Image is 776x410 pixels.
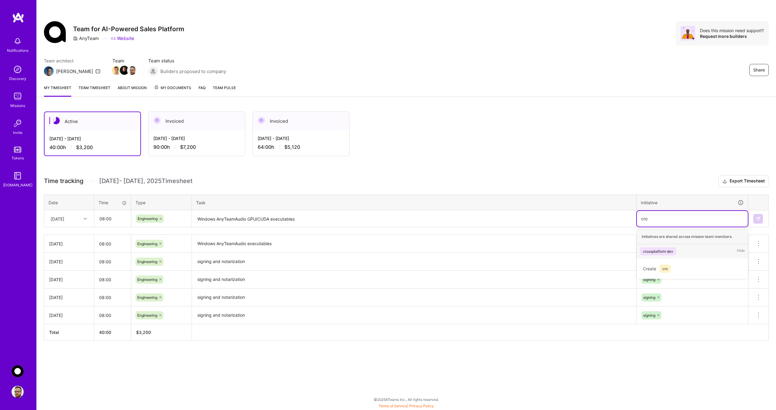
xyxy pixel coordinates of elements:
div: [DATE] - [DATE] [258,135,344,142]
span: cro [659,265,671,273]
button: Share [749,64,769,76]
div: Invoiced [149,112,245,130]
th: 40:00 [94,324,131,341]
div: [PERSON_NAME] [56,68,93,75]
div: Initiative [641,199,744,206]
div: [DATE] - [DATE] [153,135,240,142]
a: AnyTeam: Team for AI-Powered Sales Platform [10,365,25,377]
div: Invoiced [253,112,349,130]
div: Time [99,199,127,206]
div: Create [640,262,745,276]
span: signing [643,277,655,282]
span: Engineering [137,259,157,264]
div: Invite [13,129,22,136]
i: icon Chevron [84,217,87,220]
input: HH:MM [95,211,131,227]
a: About Mission [118,85,147,97]
i: icon Download [722,178,727,185]
a: Team Member Avatar [120,65,128,75]
div: [DATE] [49,258,89,265]
img: Invoiced [153,117,161,124]
a: My Documents [154,85,191,97]
textarea: signing and notarization [192,307,636,324]
div: Request more builders [700,33,764,39]
th: Total [44,324,94,341]
img: User Avatar [12,386,24,398]
div: [DATE] [49,241,89,247]
div: AnyTeam [73,35,99,42]
a: Team Pulse [213,85,236,97]
img: tokens [14,147,21,152]
a: Team timesheet [79,85,110,97]
textarea: signing and notarization [192,289,636,306]
a: Privacy Policy [409,404,434,408]
div: [DATE] [49,312,89,318]
div: 64:00 h [258,144,344,150]
img: Company Logo [44,21,66,43]
i: icon CompanyGray [73,36,78,41]
span: Team architect [44,58,100,64]
span: Share [753,67,765,73]
div: [DATE] [51,215,64,222]
textarea: signing and notarization [192,253,636,270]
a: Team Member Avatar [128,65,136,75]
i: icon Mail [95,69,100,74]
div: Tokens [12,155,24,161]
img: Avatar [681,26,695,41]
a: FAQ [199,85,206,97]
span: Engineering [137,313,157,318]
img: Submit [756,216,761,221]
img: logo [12,12,24,23]
span: | [379,404,434,408]
a: Website [111,35,134,42]
div: [DATE] [49,276,89,283]
span: signing [643,313,655,318]
span: $ 3,200 [136,330,151,335]
div: [DATE] [49,294,89,301]
a: Terms of Service [379,404,407,408]
span: $5,120 [284,144,300,150]
span: Engineering [137,277,157,282]
a: My timesheet [44,85,71,97]
img: Team Member Avatar [112,66,121,75]
span: Builders proposed to company [160,68,226,75]
img: discovery [12,63,24,75]
span: Team [112,58,136,64]
div: © 2025 ATeams Inc., All rights reserved. [36,392,776,407]
input: HH:MM [94,307,131,323]
textarea: Windows AnyTeamAudio executables [192,235,636,252]
span: $3,200 [76,144,93,151]
div: Notifications [7,47,28,54]
button: Export Timesheet [718,175,769,187]
span: Time tracking [44,177,83,185]
th: Task [192,195,637,210]
div: [DOMAIN_NAME] [3,182,32,188]
span: My Documents [154,85,191,91]
img: AnyTeam: Team for AI-Powered Sales Platform [12,365,24,377]
span: [DATE] - [DATE] , 2025 Timesheet [99,177,192,185]
div: crossplatform dev [643,248,673,255]
div: Discovery [9,75,26,82]
div: 90:00 h [153,144,240,150]
a: User Avatar [10,386,25,398]
img: Active [52,117,60,124]
span: Engineering [138,216,158,221]
textarea: signing and notarization [192,271,636,288]
input: HH:MM [94,254,131,270]
div: 40:00 h [49,144,135,151]
textarea: Windows AnyTeamAudio GPU/CUDA executables [192,211,636,227]
img: teamwork [12,90,24,102]
th: Type [131,195,192,210]
h3: Team for AI-Powered Sales Platform [73,25,184,33]
img: Invite [12,117,24,129]
input: HH:MM [94,236,131,252]
span: Team status [148,58,226,64]
img: Team Member Avatar [128,66,137,75]
img: Team Architect [44,66,54,76]
span: Engineering [137,242,157,246]
div: Initiatives are shared across mission team members. [637,229,748,244]
span: Team Pulse [213,85,236,90]
img: bell [12,35,24,47]
img: Invoiced [258,117,265,124]
th: Date [44,195,94,210]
